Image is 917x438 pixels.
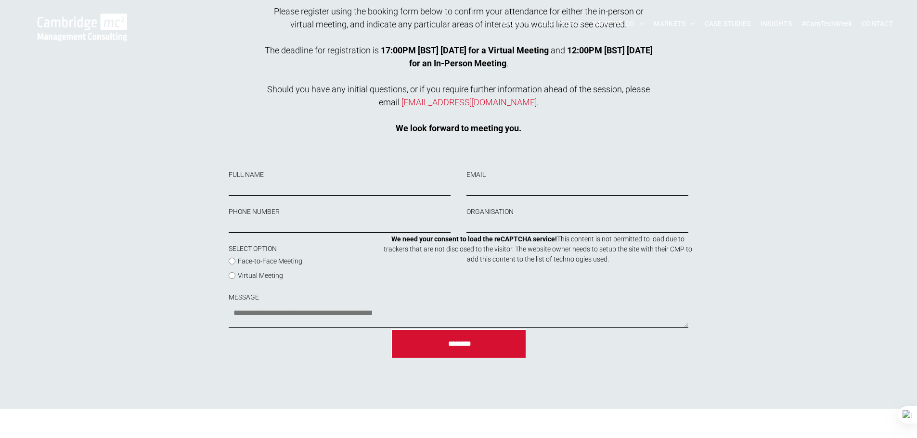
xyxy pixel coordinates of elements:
[466,207,688,217] label: ORGANISATION
[384,235,692,263] span: This content is not permitted to load due to trackers that are not disclosed to the visitor. The ...
[506,58,508,68] span: .
[588,16,649,31] a: WHAT WE DO
[495,16,537,31] a: ABOUT
[229,207,450,217] label: PHONE NUMBER
[797,16,857,31] a: #CamTechWeek
[238,257,302,265] span: Face-to-Face Meeting
[551,45,565,55] span: and
[857,16,898,31] a: CONTACT
[265,45,379,55] span: The deadline for registration is
[537,97,539,107] span: .
[229,258,235,264] input: Face-to-Face Meeting
[267,84,650,107] span: Should you have any initial questions, or if you require further information ahead of the session...
[229,292,688,302] label: MESSAGE
[38,13,127,41] img: Cambridge MC Logo
[229,170,450,180] label: FULL NAME
[756,16,797,31] a: INSIGHTS
[238,272,283,279] span: Virtual Meeting
[229,244,371,254] label: SELECT OPTION
[396,123,521,133] strong: We look forward to meeting you.
[381,45,549,55] strong: 17:00PM [BST] [DATE] for a Virtual Meeting
[700,16,756,31] a: CASE STUDIES
[229,272,235,279] input: Virtual Meeting
[649,16,699,31] a: MARKETS
[536,16,588,31] a: OUR PEOPLE
[466,170,688,180] label: EMAIL
[409,45,653,68] strong: 12:00PM [BST] [DATE] for an In-Person Meeting
[391,235,557,243] strong: We need your consent to load the reCAPTCHA service!
[401,97,537,107] a: [EMAIL_ADDRESS][DOMAIN_NAME]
